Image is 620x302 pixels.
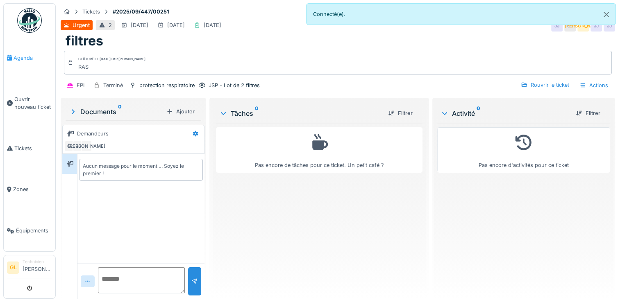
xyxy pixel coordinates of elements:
[77,81,84,89] div: EPI
[306,3,616,25] div: Connecté(e).
[163,106,198,117] div: Ajouter
[209,81,260,89] div: JSP - Lot de 2 filtres
[118,107,122,117] sup: 0
[518,79,572,90] div: Rouvrir le ticket
[16,227,52,234] span: Équipements
[477,108,480,118] sup: 0
[13,185,52,193] span: Zones
[4,79,55,128] a: Ouvrir nouveau ticket
[590,20,602,32] div: JJ
[109,8,173,16] strong: #2025/09/447/00251
[69,107,163,117] div: Documents
[23,259,52,265] div: Technicien
[23,259,52,276] li: [PERSON_NAME]
[4,169,55,210] a: Zones
[14,95,52,111] span: Ouvrir nouveau ticket
[7,261,19,274] li: GL
[576,79,612,91] div: Actions
[441,108,569,118] div: Activité
[131,21,148,29] div: [DATE]
[597,4,615,25] button: Close
[204,21,221,29] div: [DATE]
[4,128,55,169] a: Tickets
[64,140,76,152] div: GL
[66,33,103,49] h1: filtres
[4,37,55,79] a: Agenda
[82,8,100,16] div: Tickets
[77,130,109,137] div: Demandeurs
[73,140,84,152] div: JJ
[551,20,563,32] div: JJ
[78,63,145,71] div: RAS
[4,210,55,251] a: Équipements
[385,108,416,119] div: Filtrer
[14,144,52,152] span: Tickets
[78,56,145,62] div: Clôturé le [DATE] par [PERSON_NAME]
[443,131,605,169] div: Pas encore d'activités pour ce ticket
[221,131,417,169] div: Pas encore de tâches pour ce ticket. Un petit café ?
[73,21,90,29] div: Urgent
[103,81,123,89] div: Terminé
[81,140,92,152] div: [PERSON_NAME]
[14,54,52,62] span: Agenda
[109,21,112,29] div: 2
[572,108,604,119] div: Filtrer
[577,20,589,32] div: [PERSON_NAME]
[219,108,382,118] div: Tâches
[17,8,42,33] img: Badge_color-CXgf-gQk.svg
[7,259,52,278] a: GL Technicien[PERSON_NAME]
[167,21,185,29] div: [DATE]
[83,162,199,177] div: Aucun message pour le moment … Soyez le premier !
[255,108,259,118] sup: 0
[139,81,195,89] div: protection respiratoire
[604,20,615,32] div: JJ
